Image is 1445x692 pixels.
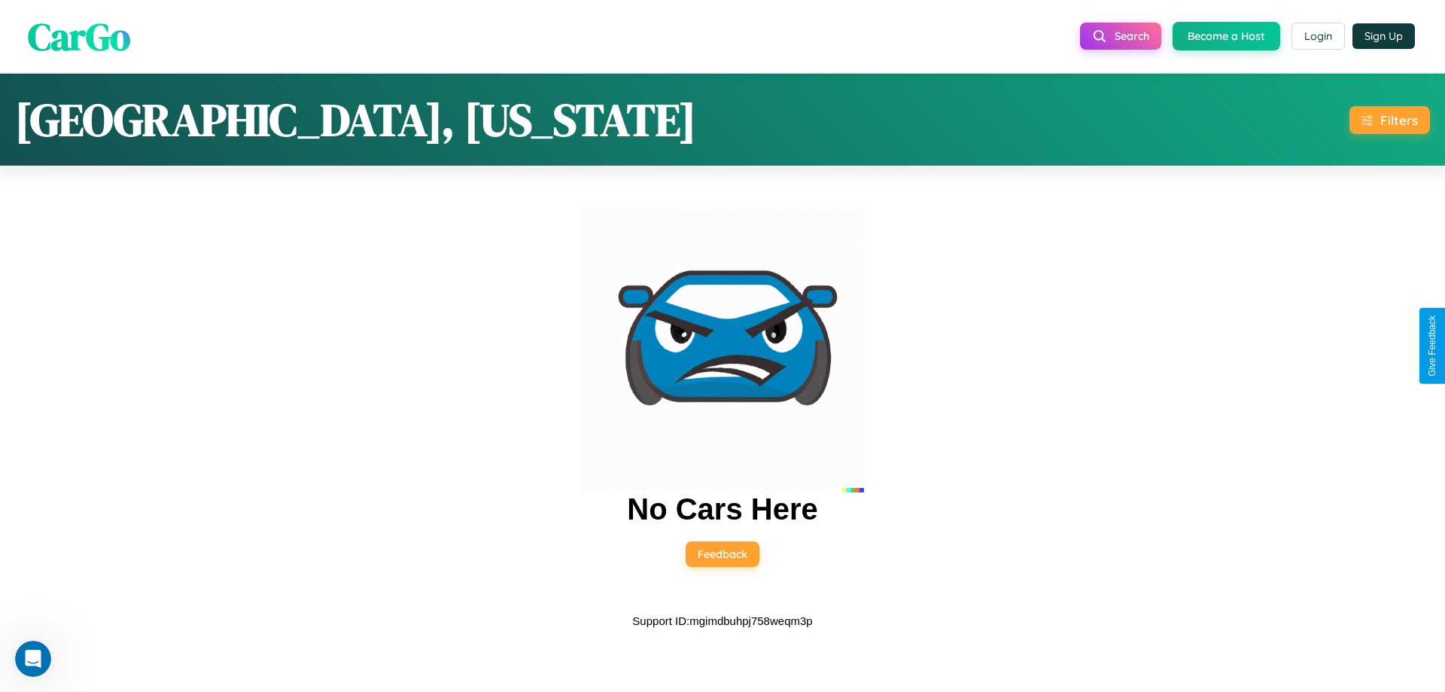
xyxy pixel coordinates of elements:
h1: [GEOGRAPHIC_DATA], [US_STATE] [15,89,696,151]
button: Login [1291,23,1345,50]
button: Become a Host [1173,22,1280,50]
img: car [581,209,864,492]
p: Support ID: mgimdbuhpj758weqm3p [632,611,812,631]
button: Search [1080,23,1161,50]
iframe: Intercom live chat [15,641,51,677]
div: Give Feedback [1427,316,1437,376]
div: Filters [1380,112,1418,128]
h2: No Cars Here [627,492,817,526]
button: Filters [1349,106,1430,134]
button: Sign Up [1352,23,1415,49]
span: Search [1115,29,1149,43]
button: Feedback [686,541,759,567]
span: CarGo [28,10,130,62]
